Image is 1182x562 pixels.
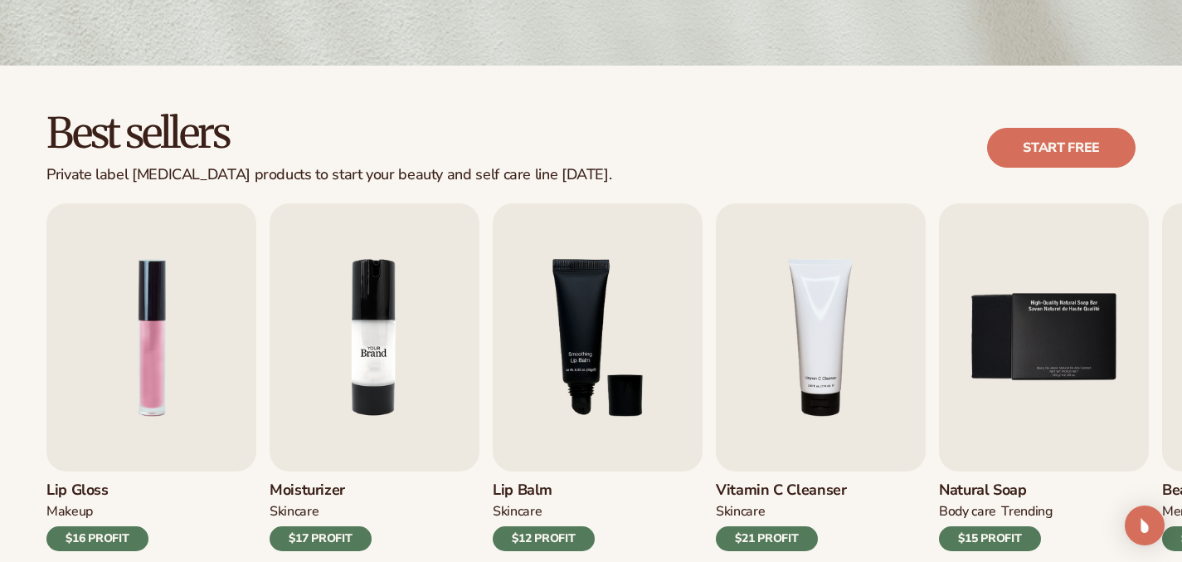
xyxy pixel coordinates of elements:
a: 5 / 9 [939,203,1149,551]
a: Start free [987,128,1136,168]
a: 1 / 9 [46,203,256,551]
div: SKINCARE [270,503,319,520]
a: 3 / 9 [493,203,703,551]
div: SKINCARE [493,503,542,520]
div: Private label [MEDICAL_DATA] products to start your beauty and self care line [DATE]. [46,166,611,184]
div: $12 PROFIT [493,526,595,551]
div: $21 PROFIT [716,526,818,551]
div: MAKEUP [46,503,93,520]
h3: Lip Gloss [46,481,148,500]
a: 2 / 9 [270,203,479,551]
a: 4 / 9 [716,203,926,551]
div: Open Intercom Messenger [1125,506,1165,545]
img: Shopify Image 6 [270,203,479,472]
h2: Best sellers [46,112,611,156]
div: TRENDING [1001,503,1052,520]
h3: Vitamin C Cleanser [716,481,847,500]
div: Skincare [716,503,765,520]
h3: Lip Balm [493,481,595,500]
div: BODY Care [939,503,996,520]
div: $17 PROFIT [270,526,372,551]
h3: Moisturizer [270,481,372,500]
div: $16 PROFIT [46,526,148,551]
h3: Natural Soap [939,481,1053,500]
div: $15 PROFIT [939,526,1041,551]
